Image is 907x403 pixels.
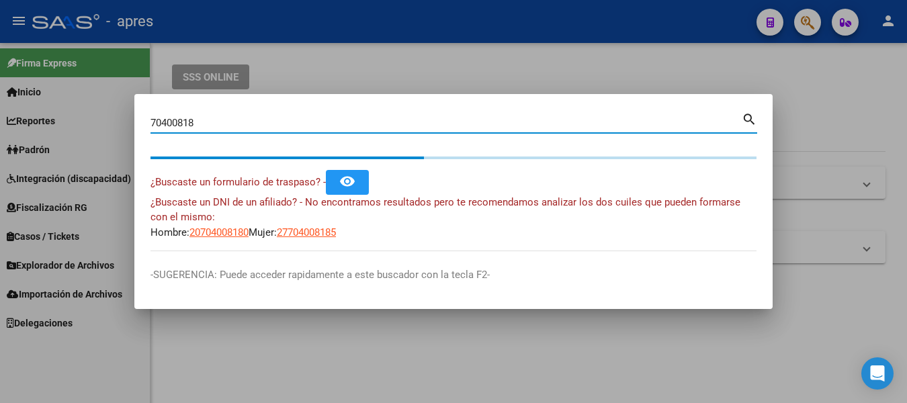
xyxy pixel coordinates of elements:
[189,226,249,238] span: 20704008180
[150,196,740,224] span: ¿Buscaste un DNI de un afiliado? - No encontramos resultados pero te recomendamos analizar los do...
[150,176,326,188] span: ¿Buscaste un formulario de traspaso? -
[861,357,894,390] div: Open Intercom Messenger
[150,195,757,240] div: Hombre: Mujer:
[277,226,336,238] span: 27704008185
[339,173,355,189] mat-icon: remove_red_eye
[742,110,757,126] mat-icon: search
[150,267,757,283] p: -SUGERENCIA: Puede acceder rapidamente a este buscador con la tecla F2-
